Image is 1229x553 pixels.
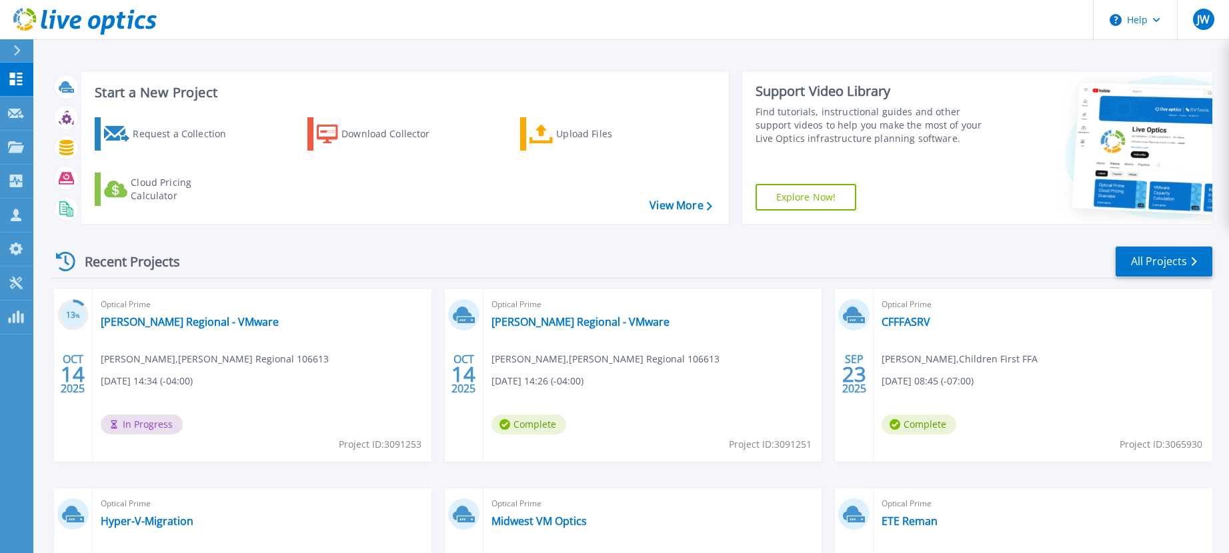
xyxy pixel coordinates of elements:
[101,514,193,528] a: Hyper-V-Migration
[491,352,720,366] span: [PERSON_NAME] , [PERSON_NAME] Regional 106613
[756,83,995,100] div: Support Video Library
[101,297,423,312] span: Optical Prime
[307,117,456,151] a: Download Collector
[101,374,193,388] span: [DATE] 14:34 (-04:00)
[756,184,857,211] a: Explore Now!
[341,121,448,147] div: Download Collector
[95,85,712,100] h3: Start a New Project
[520,117,669,151] a: Upload Files
[491,514,587,528] a: Midwest VM Optics
[101,315,279,328] a: [PERSON_NAME] Regional - VMware
[882,414,956,434] span: Complete
[451,368,475,380] span: 14
[60,350,85,398] div: OCT 2025
[882,297,1204,312] span: Optical Prime
[491,414,566,434] span: Complete
[842,368,866,380] span: 23
[491,297,814,312] span: Optical Prime
[491,496,814,511] span: Optical Prime
[1197,14,1210,25] span: JW
[131,176,237,203] div: Cloud Pricing Calculator
[729,437,812,452] span: Project ID: 3091251
[650,199,712,212] a: View More
[882,514,938,528] a: ETE Reman
[1120,437,1202,452] span: Project ID: 3065930
[101,352,329,366] span: [PERSON_NAME] , [PERSON_NAME] Regional 106613
[75,312,80,319] span: %
[491,315,670,328] a: [PERSON_NAME] Regional - VMware
[95,173,243,206] a: Cloud Pricing Calculator
[57,308,89,323] h3: 13
[339,437,421,452] span: Project ID: 3091253
[95,117,243,151] a: Request a Collection
[882,374,974,388] span: [DATE] 08:45 (-07:00)
[101,496,423,511] span: Optical Prime
[451,350,476,398] div: OCT 2025
[756,105,995,145] div: Find tutorials, instructional guides and other support videos to help you make the most of your L...
[133,121,239,147] div: Request a Collection
[101,414,183,434] span: In Progress
[842,350,867,398] div: SEP 2025
[491,374,583,388] span: [DATE] 14:26 (-04:00)
[556,121,663,147] div: Upload Files
[882,352,1038,366] span: [PERSON_NAME] , Children First FFA
[882,496,1204,511] span: Optical Prime
[51,245,198,278] div: Recent Projects
[1116,247,1212,276] a: All Projects
[61,368,85,380] span: 14
[882,315,930,328] a: CFFFASRV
